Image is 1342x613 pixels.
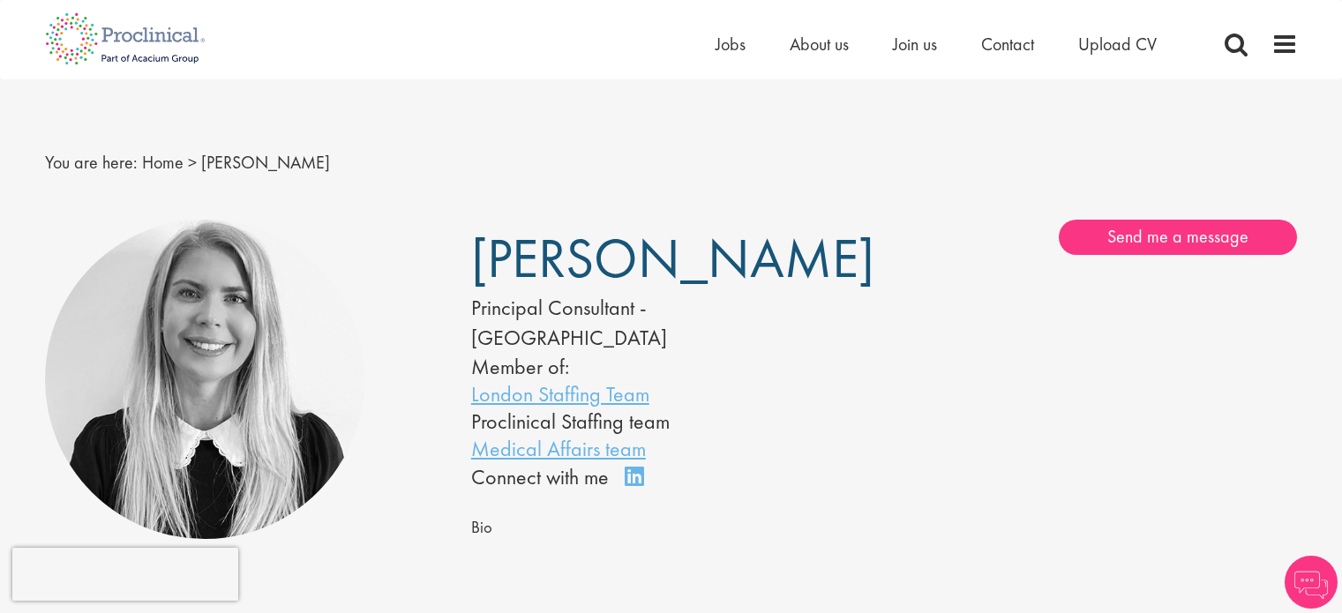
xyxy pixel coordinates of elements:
[471,353,569,380] label: Member of:
[471,435,646,462] a: Medical Affairs team
[142,151,184,174] a: breadcrumb link
[981,33,1034,56] a: Contact
[45,151,138,174] span: You are here:
[790,33,849,56] a: About us
[471,407,831,435] li: Proclinical Staffing team
[471,223,874,294] span: [PERSON_NAME]
[188,151,197,174] span: >
[1285,556,1338,609] img: Chatbot
[45,220,365,540] img: Opie Inglis
[1059,220,1297,255] a: Send me a message
[201,151,330,174] span: [PERSON_NAME]
[1078,33,1157,56] a: Upload CV
[716,33,746,56] a: Jobs
[471,293,831,354] div: Principal Consultant - [GEOGRAPHIC_DATA]
[471,517,492,538] span: Bio
[12,548,238,601] iframe: reCAPTCHA
[893,33,937,56] a: Join us
[471,380,649,407] a: London Staffing Team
